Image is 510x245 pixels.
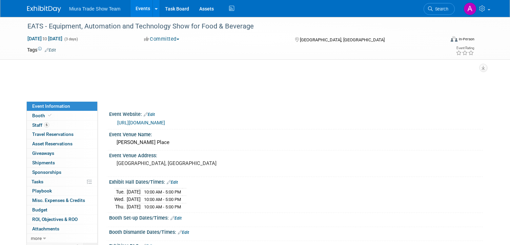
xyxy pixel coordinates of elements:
button: Committed [142,36,182,43]
span: Playbook [32,188,52,193]
a: Edit [167,180,178,185]
div: EATS - Equipment, Automation and Technology Show for Food & Beverage [25,20,436,33]
span: 10:00 AM - 5:00 PM [144,189,181,195]
div: Event Format [408,35,474,45]
a: ROI, Objectives & ROO [27,215,97,224]
a: Staff6 [27,121,97,130]
span: [GEOGRAPHIC_DATA], [GEOGRAPHIC_DATA] [300,37,385,42]
span: (3 days) [64,37,78,41]
span: 10:00 AM - 5:00 PM [144,204,181,209]
img: Format-Inperson.png [451,36,457,42]
a: Shipments [27,158,97,167]
a: Edit [170,216,182,221]
td: Tue. [114,188,127,196]
span: Giveaways [32,150,54,156]
td: Wed. [114,196,127,203]
span: Travel Reservations [32,131,74,137]
span: 6 [44,122,49,127]
span: to [42,36,48,41]
div: Booth Set-up Dates/Times: [109,213,483,222]
a: Booth [27,111,97,120]
div: Exhibit Hall Dates/Times: [109,177,483,186]
td: [DATE] [127,196,141,203]
a: Event Information [27,102,97,111]
div: Event Venue Address: [109,150,483,159]
span: Attachments [32,226,59,231]
span: 10:00 AM - 5:00 PM [144,197,181,202]
span: more [31,236,42,241]
a: Playbook [27,186,97,196]
span: Booth [32,113,53,118]
div: Event Rating [456,46,474,50]
a: Tasks [27,177,97,186]
span: Shipments [32,160,55,165]
td: Thu. [114,203,127,210]
span: Event Information [32,103,70,109]
div: [PERSON_NAME] Place [114,137,478,148]
img: Ashley Harris [464,2,476,15]
a: Travel Reservations [27,130,97,139]
a: Misc. Expenses & Credits [27,196,97,205]
div: In-Person [458,37,474,42]
span: [DATE] [DATE] [27,36,63,42]
i: Booth reservation complete [48,114,52,117]
span: ROI, Objectives & ROO [32,217,78,222]
td: [DATE] [127,188,141,196]
a: Edit [144,112,155,117]
a: more [27,234,97,243]
div: Booth Dismantle Dates/Times: [109,227,483,236]
a: Search [424,3,455,15]
span: Asset Reservations [32,141,73,146]
pre: [GEOGRAPHIC_DATA], [GEOGRAPHIC_DATA] [117,160,258,166]
a: Attachments [27,224,97,233]
div: Event Website: [109,109,483,118]
a: Budget [27,205,97,215]
td: [DATE] [127,203,141,210]
img: ExhibitDay [27,6,61,13]
span: Miura Trade Show Team [69,6,120,12]
a: Asset Reservations [27,139,97,148]
a: Edit [178,230,189,235]
span: Staff [32,122,49,128]
span: Sponsorships [32,169,61,175]
a: Edit [45,48,56,53]
td: Tags [27,46,56,53]
span: Budget [32,207,47,212]
a: Sponsorships [27,168,97,177]
span: Search [433,6,448,12]
a: [URL][DOMAIN_NAME] [117,120,165,125]
a: Giveaways [27,149,97,158]
span: Tasks [32,179,43,184]
span: Misc. Expenses & Credits [32,198,85,203]
div: Event Venue Name: [109,129,483,138]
